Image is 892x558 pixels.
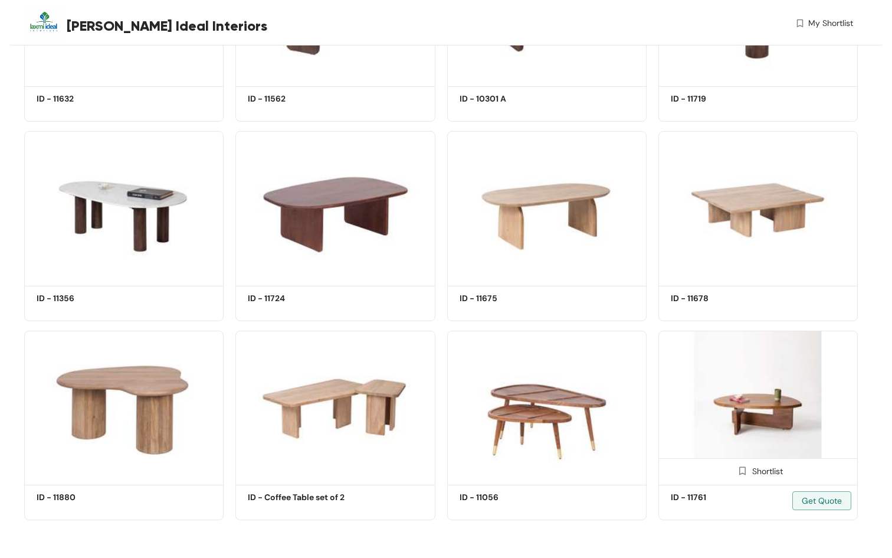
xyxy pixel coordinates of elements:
[248,93,348,105] h5: ID - 11562
[24,131,224,282] img: d43c6299-5899-487e-9a13-075ecc56ef29
[37,93,137,105] h5: ID - 11632
[737,465,748,477] img: Shortlist
[802,494,842,507] span: Get Quote
[658,131,858,282] img: e93e5244-8bba-407d-81ec-3bb6c1c27a57
[37,491,137,504] h5: ID - 11880
[248,292,348,305] h5: ID - 11724
[733,465,783,476] div: Shortlist
[24,331,224,481] img: 8937b64f-d906-44cf-99b7-b3ebc0d75534
[460,292,560,305] h5: ID - 11675
[671,292,771,305] h5: ID - 11678
[447,131,647,282] img: 79fde407-e410-424e-af14-607d98886aa2
[235,331,435,481] img: 7867a999-967f-4cb4-ac4a-2cfcc70d4897
[795,17,805,30] img: wishlist
[658,331,858,481] img: 6daffa47-75c8-4cd2-99fe-645eca9a7c9a
[248,491,348,504] h5: ID - Coffee Table set of 2
[792,491,851,510] button: Get Quote
[37,292,137,305] h5: ID - 11356
[447,331,647,481] img: 92817896-6abf-4f63-86d7-e55cc3c42912
[460,93,560,105] h5: ID - 10301 A
[671,93,771,105] h5: ID - 11719
[235,131,435,282] img: 52fc3682-4f2b-4b79-8df4-8a8b7bd0bc7d
[808,17,853,30] span: My Shortlist
[671,491,771,504] h5: ID - 11761
[24,5,63,43] img: Buyer Portal
[460,491,560,504] h5: ID - 11056
[67,15,267,37] span: [PERSON_NAME] Ideal Interiors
